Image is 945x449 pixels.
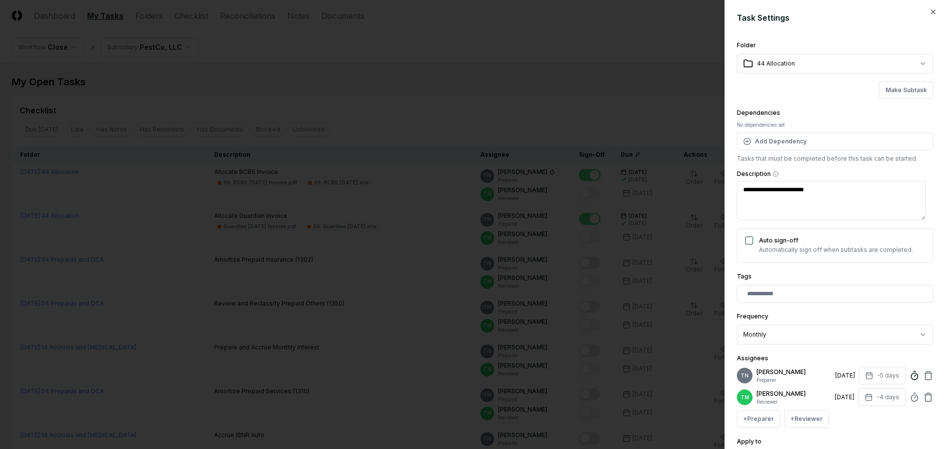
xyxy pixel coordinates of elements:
[756,389,831,398] p: [PERSON_NAME]
[737,121,933,129] div: No dependencies set
[737,410,780,428] button: +Preparer
[737,41,756,49] label: Folder
[737,171,933,177] label: Description
[756,368,831,377] p: [PERSON_NAME]
[756,398,831,406] p: Reviewer
[737,12,933,24] h2: Task Settings
[773,171,779,177] button: Description
[756,377,831,384] p: Preparer
[737,354,768,362] label: Assignees
[835,371,855,380] div: [DATE]
[859,367,906,384] button: -5 days
[858,388,906,406] button: -4 days
[784,410,829,428] button: +Reviewer
[835,393,854,402] div: [DATE]
[737,154,933,163] p: Tasks that must be completed before this task can be started.
[737,109,780,116] label: Dependencies
[741,372,749,380] span: TN
[759,237,798,244] label: Auto sign-off
[737,312,768,320] label: Frequency
[737,438,761,445] label: Apply to
[737,273,752,280] label: Tags
[879,81,933,99] button: Make Subtask
[737,133,933,150] button: Add Dependency
[759,245,913,254] p: Automatically sign off when subtasks are completed.
[741,394,749,401] span: TM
